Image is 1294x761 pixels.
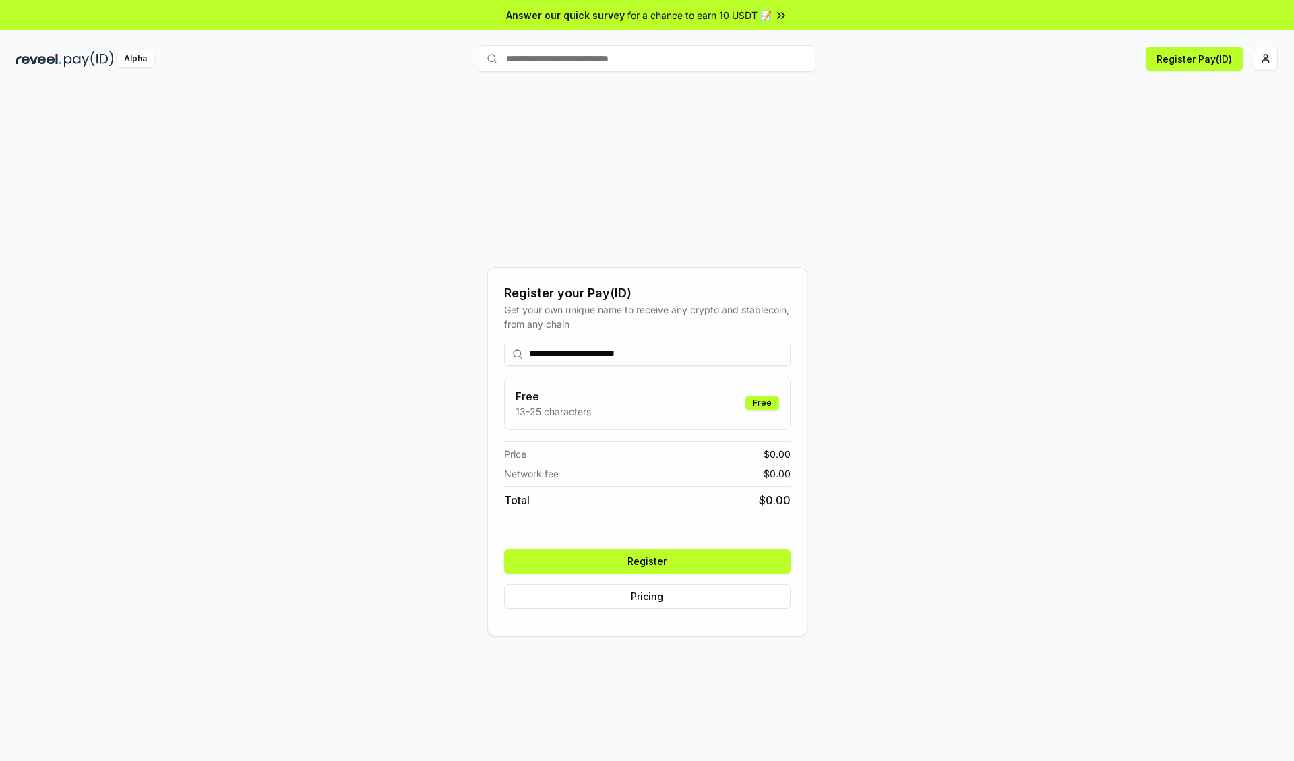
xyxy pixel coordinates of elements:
[504,303,791,331] div: Get your own unique name to receive any crypto and stablecoin, from any chain
[764,447,791,461] span: $ 0.00
[504,466,559,481] span: Network fee
[504,549,791,574] button: Register
[1146,47,1243,71] button: Register Pay(ID)
[504,284,791,303] div: Register your Pay(ID)
[745,396,779,410] div: Free
[516,388,591,404] h3: Free
[627,8,772,22] span: for a chance to earn 10 USDT 📝
[504,492,530,508] span: Total
[759,492,791,508] span: $ 0.00
[504,447,526,461] span: Price
[117,51,154,67] div: Alpha
[506,8,625,22] span: Answer our quick survey
[516,404,591,419] p: 13-25 characters
[504,584,791,609] button: Pricing
[16,51,61,67] img: reveel_dark
[64,51,114,67] img: pay_id
[764,466,791,481] span: $ 0.00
